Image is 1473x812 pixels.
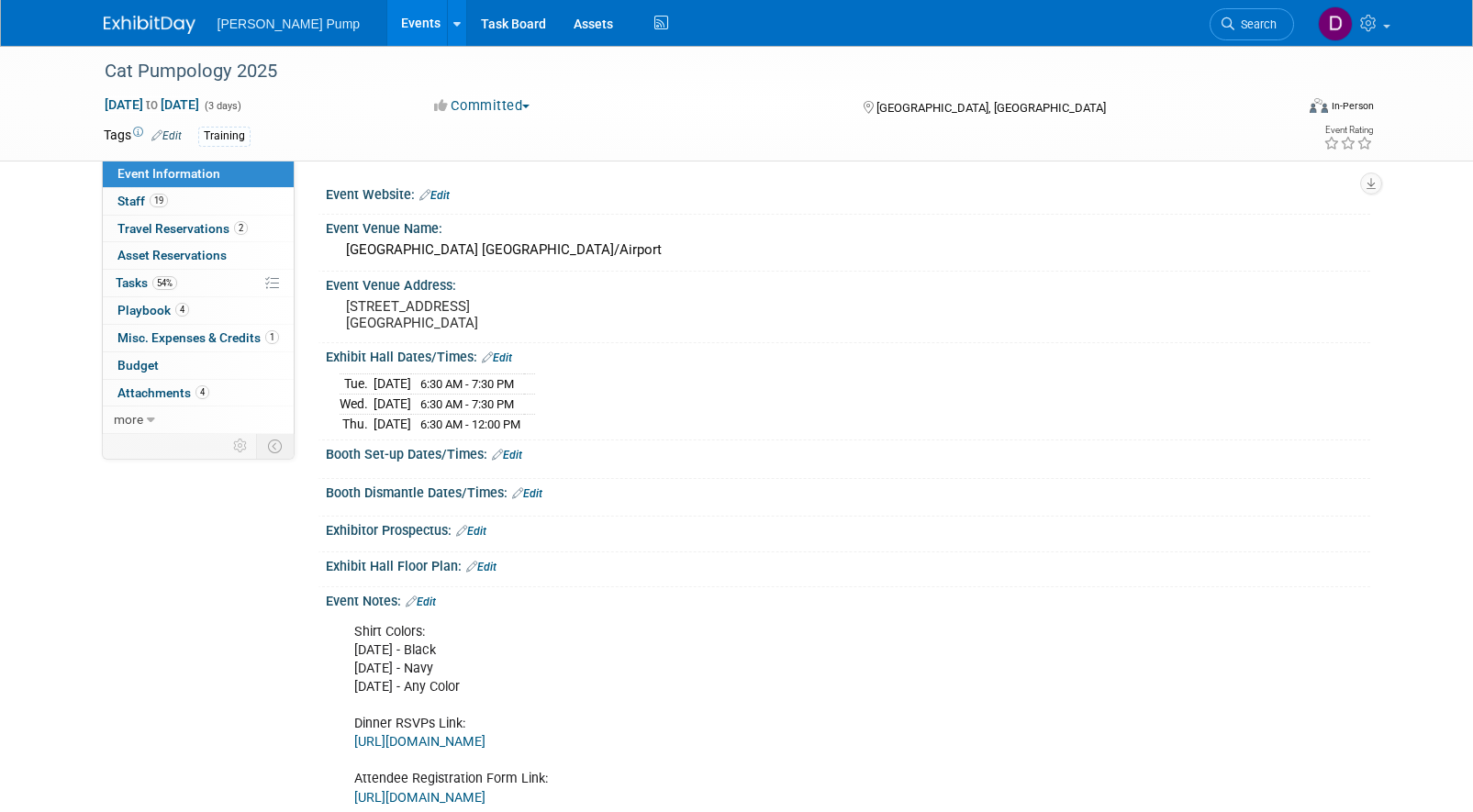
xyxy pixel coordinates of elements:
td: Personalize Event Tab Strip [225,434,257,458]
a: Asset Reservations [103,242,294,269]
span: Asset Reservations [117,248,227,262]
a: [URL][DOMAIN_NAME] [354,734,485,750]
pre: [STREET_ADDRESS] [GEOGRAPHIC_DATA] [346,298,741,331]
div: Booth Dismantle Dates/Times: [326,479,1370,503]
span: 2 [234,221,248,235]
a: Playbook4 [103,297,294,324]
span: Budget [117,358,159,373]
div: In-Person [1331,99,1374,113]
span: Attachments [117,385,209,400]
div: Event Format [1186,95,1375,123]
a: Edit [492,449,522,462]
span: 6:30 AM - 7:30 PM [420,397,514,411]
img: ExhibitDay [104,16,195,34]
span: Misc. Expenses & Credits [117,330,279,345]
div: Cat Pumpology 2025 [98,55,1267,88]
a: Edit [406,595,436,608]
td: Wed. [340,395,374,415]
span: 19 [150,194,168,207]
span: Search [1234,17,1277,31]
td: Toggle Event Tabs [256,434,294,458]
span: 1 [265,330,279,344]
a: Edit [151,129,182,142]
span: [PERSON_NAME] Pump [218,17,361,31]
a: Edit [482,351,512,364]
div: Booth Set-up Dates/Times: [326,440,1370,464]
td: Thu. [340,414,374,433]
span: 4 [195,385,209,399]
a: Misc. Expenses & Credits1 [103,325,294,351]
img: Format-Inperson.png [1310,98,1328,113]
a: Edit [466,561,497,573]
a: Edit [419,189,450,202]
span: Travel Reservations [117,221,248,236]
span: Staff [117,194,168,208]
a: Tasks54% [103,270,294,296]
a: [URL][DOMAIN_NAME] [354,790,485,806]
span: Event Information [117,166,220,181]
div: Event Notes: [326,587,1370,611]
div: Exhibit Hall Floor Plan: [326,552,1370,576]
span: 6:30 AM - 7:30 PM [420,377,514,391]
div: Training [198,127,251,146]
td: [DATE] [374,414,411,433]
span: Playbook [117,303,189,317]
button: Committed [428,96,537,116]
div: Exhibit Hall Dates/Times: [326,343,1370,367]
td: Tags [104,126,182,147]
span: 6:30 AM - 12:00 PM [420,417,520,431]
div: [GEOGRAPHIC_DATA] [GEOGRAPHIC_DATA]/Airport [340,236,1356,264]
div: Exhibitor Prospectus: [326,517,1370,540]
td: Tue. [340,374,374,395]
span: more [114,412,143,427]
a: Search [1210,8,1294,40]
img: Del Ritz [1318,6,1353,41]
a: Attachments4 [103,380,294,406]
a: more [103,406,294,433]
span: to [143,97,161,112]
div: Event Venue Name: [326,215,1370,238]
span: 4 [175,303,189,317]
a: Budget [103,352,294,379]
div: Event Website: [326,181,1370,205]
td: [DATE] [374,395,411,415]
span: Tasks [116,275,177,290]
a: Edit [456,525,486,538]
span: [GEOGRAPHIC_DATA], [GEOGRAPHIC_DATA] [876,101,1106,115]
div: Event Venue Address: [326,272,1370,295]
span: (3 days) [203,100,241,112]
a: Edit [512,487,542,500]
span: 54% [152,276,177,290]
a: Travel Reservations2 [103,216,294,242]
a: Event Information [103,161,294,187]
a: Staff19 [103,188,294,215]
span: [DATE] [DATE] [104,96,200,113]
td: [DATE] [374,374,411,395]
div: Event Rating [1323,126,1373,135]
